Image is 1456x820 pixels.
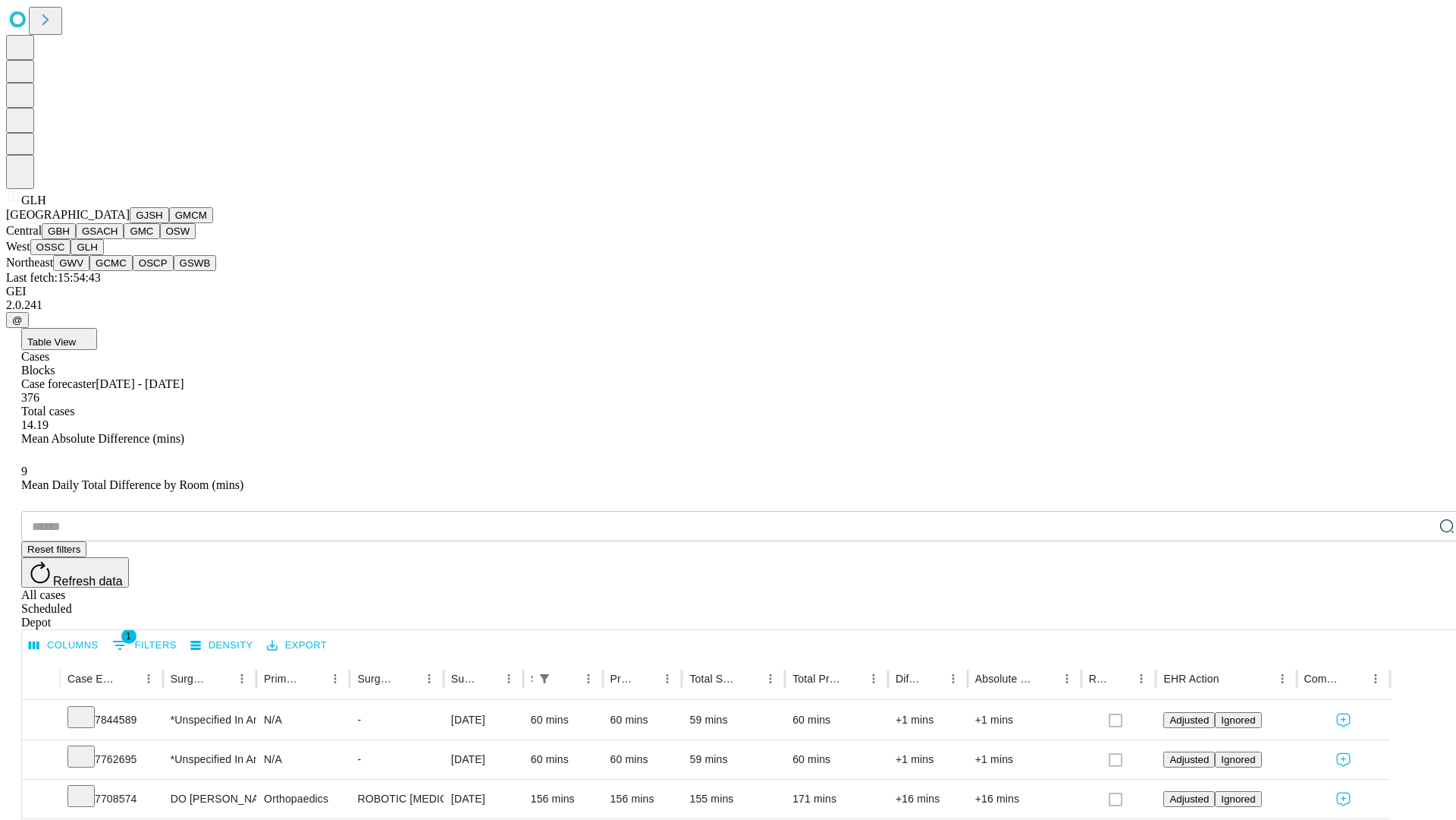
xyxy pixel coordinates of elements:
[171,701,249,740] div: *Unspecified In And Out Surgery Glh
[419,668,440,689] button: Menu
[67,701,155,740] div: 7844589
[138,668,159,689] button: Menu
[264,740,342,779] div: N/A
[171,780,249,818] div: DO [PERSON_NAME] [PERSON_NAME]
[303,668,325,689] button: Sort
[792,701,880,740] div: 60 mins
[263,634,331,658] button: Export
[174,255,217,271] button: GSWB
[610,701,675,740] div: 60 mins
[108,633,180,658] button: Show filters
[531,740,595,779] div: 60 mins
[1221,714,1255,726] span: Ignored
[451,740,516,779] div: [DATE]
[357,780,435,818] div: ROBOTIC [MEDICAL_DATA] KNEE TOTAL
[792,740,880,779] div: 60 mins
[171,673,209,685] div: Surgeon Name
[896,780,960,818] div: +16 mins
[1056,668,1078,689] button: Menu
[943,668,964,689] button: Menu
[53,575,123,588] span: Refresh data
[689,740,777,779] div: 59 mins
[21,194,46,207] span: GLH
[21,405,74,418] span: Total cases
[21,328,97,350] button: Table View
[921,668,943,689] button: Sort
[42,223,76,239] button: GBH
[1089,673,1109,685] div: Resolved in EHR
[264,780,342,818] div: Orthopaedics
[169,207,213,223] button: GMCM
[210,668,231,689] button: Sort
[21,478,243,491] span: Mean Daily Total Difference by Room (mins)
[896,701,960,740] div: +1 mins
[557,668,578,689] button: Sort
[30,239,71,255] button: OSSC
[325,668,346,689] button: Menu
[610,780,675,818] div: 156 mins
[67,740,155,779] div: 7762695
[451,780,516,818] div: [DATE]
[1109,668,1131,689] button: Sort
[975,701,1074,740] div: +1 mins
[689,780,777,818] div: 155 mins
[6,298,1450,312] div: 2.0.241
[6,271,101,284] span: Last fetch: 15:54:43
[1163,712,1215,728] button: Adjusted
[6,224,42,237] span: Central
[6,312,29,328] button: @
[792,673,840,685] div: Total Predicted Duration
[71,239,103,255] button: GLH
[187,634,257,658] button: Density
[231,668,253,689] button: Menu
[477,668,498,689] button: Sort
[30,787,52,813] button: Expand
[1215,712,1261,728] button: Ignored
[264,673,302,685] div: Primary Service
[21,465,27,478] span: 9
[451,701,516,740] div: [DATE]
[531,701,595,740] div: 60 mins
[130,207,169,223] button: GJSH
[76,223,124,239] button: GSACH
[610,740,675,779] div: 60 mins
[1365,668,1386,689] button: Menu
[739,668,760,689] button: Sort
[357,701,435,740] div: -
[896,740,960,779] div: +1 mins
[534,668,555,689] div: 1 active filter
[792,780,880,818] div: 171 mins
[1215,791,1261,807] button: Ignored
[531,780,595,818] div: 156 mins
[1221,793,1255,805] span: Ignored
[1163,791,1215,807] button: Adjusted
[21,377,96,390] span: Case forecaster
[1163,752,1215,768] button: Adjusted
[264,701,342,740] div: N/A
[610,673,635,685] div: Predicted In Room Duration
[842,668,863,689] button: Sort
[89,255,133,271] button: GCMC
[357,673,395,685] div: Surgery Name
[30,708,52,734] button: Expand
[12,314,23,326] span: @
[863,668,884,689] button: Menu
[1169,793,1209,805] span: Adjusted
[53,255,89,271] button: GWV
[6,256,53,269] span: Northeast
[21,418,49,431] span: 14.19
[117,668,138,689] button: Sort
[689,673,737,685] div: Total Scheduled Duration
[124,223,159,239] button: GMC
[27,544,80,555] span: Reset filters
[578,668,599,689] button: Menu
[171,740,249,779] div: *Unspecified In And Out Surgery Glh
[451,673,475,685] div: Surgery Date
[1163,673,1219,685] div: EHR Action
[27,336,76,348] span: Table View
[1272,668,1293,689] button: Menu
[25,634,102,658] button: Select columns
[1215,752,1261,768] button: Ignored
[531,673,532,685] div: Scheduled In Room Duration
[1131,668,1152,689] button: Menu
